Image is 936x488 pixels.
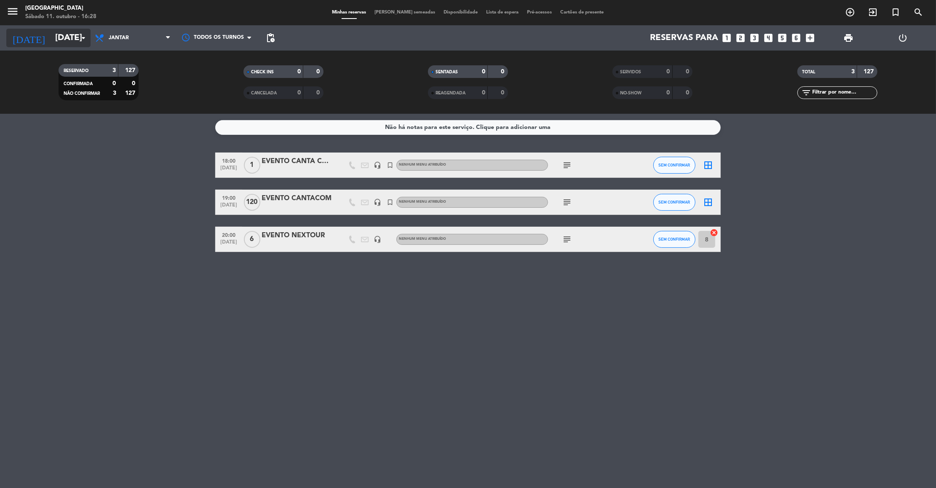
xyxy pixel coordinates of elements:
[653,231,695,248] button: SEM CONFIRMAR
[78,33,88,43] i: arrow_drop_down
[374,236,381,243] i: headset_mic
[812,88,877,97] input: Filtrar por nome...
[109,35,129,41] span: Jantar
[703,160,713,170] i: border_all
[620,91,642,95] span: NO-SHOW
[297,69,301,75] strong: 0
[802,88,812,98] i: filter_list
[262,230,333,241] div: EVENTO NEXTOUR
[501,90,506,96] strong: 0
[297,90,301,96] strong: 0
[562,160,572,170] i: subject
[328,10,371,15] span: Minhas reservas
[802,70,816,74] span: TOTAL
[562,234,572,244] i: subject
[482,10,523,15] span: Lista de espera
[436,91,465,95] span: REAGENDADA
[791,32,802,43] i: looks_6
[399,237,446,241] span: Nenhum menu atribuído
[125,90,137,96] strong: 127
[523,10,556,15] span: Pré-acessos
[620,70,641,74] span: SERVIDOS
[876,25,930,51] div: LOG OUT
[265,33,275,43] span: pending_actions
[805,32,816,43] i: add_box
[851,69,855,75] strong: 3
[735,32,746,43] i: looks_two
[844,33,854,43] span: print
[659,163,690,167] span: SEM CONFIRMAR
[218,165,239,175] span: [DATE]
[64,82,93,86] span: CONFIRMADA
[251,70,274,74] span: CHECK INS
[399,200,446,204] span: Nenhum menu atribuído
[653,194,695,211] button: SEM CONFIRMAR
[64,69,88,73] span: RESERVADO
[686,90,691,96] strong: 0
[659,200,690,204] span: SEM CONFIRMAR
[686,69,691,75] strong: 0
[703,197,713,207] i: border_all
[218,156,239,165] span: 18:00
[763,32,774,43] i: looks_4
[659,237,690,241] span: SEM CONFIRMAR
[218,193,239,202] span: 19:00
[25,13,96,21] div: Sábado 11. outubro - 16:28
[749,32,760,43] i: looks_3
[244,194,260,211] span: 120
[374,161,381,169] i: headset_mic
[440,10,482,15] span: Disponibilidade
[132,80,137,86] strong: 0
[777,32,788,43] i: looks_5
[244,231,260,248] span: 6
[218,202,239,212] span: [DATE]
[653,157,695,174] button: SEM CONFIRMAR
[112,80,116,86] strong: 0
[316,90,321,96] strong: 0
[218,239,239,249] span: [DATE]
[386,198,394,206] i: turned_in_not
[898,33,908,43] i: power_settings_new
[262,193,333,204] div: EVENTO CANTACOM
[25,4,96,13] div: [GEOGRAPHIC_DATA]
[868,7,878,17] i: exit_to_app
[125,67,137,73] strong: 127
[218,230,239,239] span: 20:00
[710,228,718,237] i: cancel
[244,157,260,174] span: 1
[436,70,458,74] span: SENTADAS
[6,29,51,47] i: [DATE]
[562,197,572,207] i: subject
[845,7,855,17] i: add_circle_outline
[251,91,277,95] span: CANCELADA
[385,123,551,132] div: Não há notas para este serviço. Clique para adicionar uma
[399,163,446,166] span: Nenhum menu atribuído
[722,32,733,43] i: looks_one
[482,69,485,75] strong: 0
[667,69,670,75] strong: 0
[501,69,506,75] strong: 0
[6,5,19,21] button: menu
[112,67,116,73] strong: 3
[386,161,394,169] i: turned_in_not
[374,198,381,206] i: headset_mic
[482,90,485,96] strong: 0
[113,90,116,96] strong: 3
[316,69,321,75] strong: 0
[891,7,901,17] i: turned_in_not
[650,33,719,43] span: Reservas para
[262,156,333,167] div: EVENTO CANTA COM
[6,5,19,18] i: menu
[556,10,608,15] span: Cartões de presente
[864,69,875,75] strong: 127
[913,7,923,17] i: search
[64,91,100,96] span: NÃO CONFIRMAR
[371,10,440,15] span: [PERSON_NAME] semeadas
[667,90,670,96] strong: 0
